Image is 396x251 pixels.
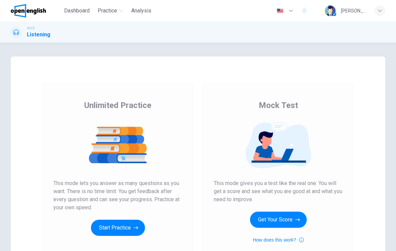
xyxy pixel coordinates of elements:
[91,220,145,236] button: Start Practice
[11,4,61,17] a: OpenEnglish logo
[129,5,154,17] button: Analysis
[253,236,303,244] button: How does this work?
[131,7,151,15] span: Analysis
[53,179,182,212] span: This mode lets you answer as many questions as you want. There is no time limit. You get feedback...
[84,100,151,111] span: Unlimited Practice
[11,4,46,17] img: OpenEnglish logo
[325,5,336,16] img: Profile picture
[214,179,343,204] span: This mode gives you a test like the real one. You will get a score and see what you are good at a...
[341,7,366,15] div: [PERSON_NAME]
[95,5,126,17] button: Practice
[259,100,298,111] span: Mock Test
[98,7,117,15] span: Practice
[27,26,35,31] span: IELTS
[250,212,307,228] button: Get Your Score
[276,8,284,13] img: en
[61,5,92,17] button: Dashboard
[27,31,50,39] h1: Listening
[64,7,90,15] span: Dashboard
